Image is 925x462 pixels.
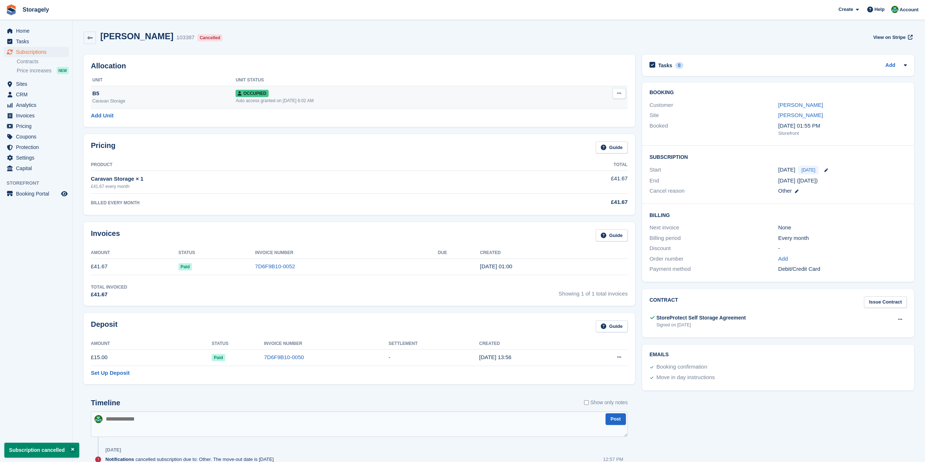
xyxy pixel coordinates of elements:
span: Paid [178,263,192,270]
th: Created [479,338,580,350]
div: Debit/Credit Card [778,265,907,273]
input: Show only notes [584,399,589,406]
th: Total [498,159,628,171]
div: Total Invoiced [91,284,127,290]
h2: Booking [649,90,907,96]
span: Help [874,6,885,13]
th: Invoice Number [255,247,438,259]
div: Every month [778,234,907,242]
a: menu [4,111,69,121]
div: Site [649,111,778,120]
a: Add [778,255,788,263]
div: Caravan Storage × 1 [91,175,498,183]
a: menu [4,121,69,131]
h2: Allocation [91,62,628,70]
div: £41.67 every month [91,183,498,190]
time: 2025-08-26 00:00:59 UTC [480,263,512,269]
div: Signed on [DATE] [656,322,746,328]
span: Storefront [7,180,72,187]
div: Order number [649,255,778,263]
div: [DATE] [105,447,121,453]
div: Move in day instructions [656,373,715,382]
div: Caravan Storage [92,98,236,104]
a: Guide [596,141,628,153]
span: [DATE] ([DATE]) [778,177,818,184]
a: 7D6F9B10-0050 [264,354,304,360]
span: Create [838,6,853,13]
span: Other [778,188,792,194]
span: Home [16,26,60,36]
a: Contracts [17,58,69,65]
a: menu [4,47,69,57]
div: StoreProtect Self Storage Agreement [656,314,746,322]
h2: Emails [649,352,907,358]
span: Analytics [16,100,60,110]
time: 2025-08-25 12:56:03 UTC [479,354,511,360]
td: £15.00 [91,349,212,366]
span: Subscriptions [16,47,60,57]
a: Guide [596,229,628,241]
div: £41.67 [498,198,628,206]
a: menu [4,142,69,152]
a: menu [4,100,69,110]
img: Notifications [891,6,898,13]
div: B5 [92,89,236,98]
span: Price increases [17,67,52,74]
h2: Timeline [91,399,120,407]
th: Product [91,159,498,171]
div: Booking confirmation [656,363,707,371]
div: Booked [649,122,778,137]
span: Account [900,6,918,13]
span: CRM [16,89,60,100]
td: £41.67 [91,258,178,275]
a: menu [4,26,69,36]
h2: Pricing [91,141,116,153]
div: Next invoice [649,224,778,232]
a: 7D6F9B10-0052 [255,263,295,269]
span: Booking Portal [16,189,60,199]
div: [DATE] 01:55 PM [778,122,907,130]
img: Notifications [94,415,102,423]
a: Issue Contract [864,296,907,308]
span: View on Stripe [873,34,905,41]
span: Occupied [236,90,268,97]
button: Post [606,413,626,425]
h2: Subscription [649,153,907,160]
th: Created [480,247,628,259]
span: Sites [16,79,60,89]
div: Customer [649,101,778,109]
h2: Contract [649,296,678,308]
span: Invoices [16,111,60,121]
a: Set Up Deposit [91,369,130,377]
div: BILLED EVERY MONTH [91,200,498,206]
p: Subscription cancelled [4,443,79,458]
span: Protection [16,142,60,152]
img: stora-icon-8386f47178a22dfd0bd8f6a31ec36ba5ce8667c1dd55bd0f319d3a0aa187defe.svg [6,4,17,15]
div: Cancel reason [649,187,778,195]
td: £41.67 [498,170,628,193]
a: Add Unit [91,112,113,120]
div: £41.67 [91,290,127,299]
span: Showing 1 of 1 total invoices [559,284,628,299]
h2: Billing [649,211,907,218]
a: menu [4,132,69,142]
div: Start [649,166,778,174]
div: None [778,224,907,232]
th: Unit Status [236,75,563,86]
th: Unit [91,75,236,86]
a: menu [4,89,69,100]
a: Add [885,61,895,70]
h2: Deposit [91,320,117,332]
a: menu [4,189,69,199]
th: Invoice Number [264,338,389,350]
div: Auto access granted on [DATE] 6:02 AM [236,97,563,104]
th: Amount [91,247,178,259]
th: Status [212,338,264,350]
span: Paid [212,354,225,361]
th: Status [178,247,255,259]
a: View on Stripe [870,31,914,43]
div: Billing period [649,234,778,242]
div: 0 [675,62,684,69]
div: Storefront [778,130,907,137]
a: [PERSON_NAME] [778,112,823,118]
